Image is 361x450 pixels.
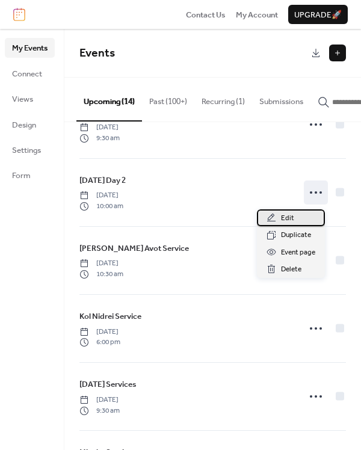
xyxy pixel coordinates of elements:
span: Design [12,119,36,131]
span: Upgrade 🚀 [294,9,342,21]
span: 6:00 pm [79,337,120,348]
span: Events [79,42,115,64]
span: Views [12,93,33,105]
span: Connect [12,68,42,80]
span: Settings [12,144,41,156]
span: Contact Us [186,9,226,21]
span: My Events [12,42,48,54]
span: [DATE] [79,395,120,405]
span: [DATE] [79,258,123,269]
span: Form [12,170,31,182]
button: Submissions [252,78,310,120]
span: Event page [281,247,315,259]
button: Past (100+) [142,78,194,120]
span: 10:00 am [79,201,123,212]
a: Kol Nidrei Service [79,310,141,323]
a: Contact Us [186,8,226,20]
span: [DATE] [79,327,120,337]
span: 9:30 am [79,133,120,144]
button: Upgrade🚀 [288,5,348,24]
span: [DATE] [79,190,123,201]
img: logo [13,8,25,21]
button: Upcoming (14) [76,78,142,121]
span: Kol Nidrei Service [79,310,141,322]
a: My Account [236,8,278,20]
a: [DATE] Day 2 [79,174,126,187]
span: Duplicate [281,229,311,241]
span: Edit [281,212,294,224]
a: Settings [5,140,55,159]
a: Connect [5,64,55,83]
button: Recurring (1) [194,78,252,120]
span: [DATE] Services [79,378,137,390]
span: [DATE] Day 2 [79,174,126,186]
a: Form [5,165,55,185]
a: [PERSON_NAME] Avot Service [79,242,189,255]
a: My Events [5,38,55,57]
span: [DATE] [79,122,120,133]
a: Design [5,115,55,134]
span: 9:30 am [79,405,120,416]
a: Views [5,89,55,108]
a: [DATE] Services [79,378,137,391]
span: Delete [281,264,301,276]
span: [PERSON_NAME] Avot Service [79,242,189,254]
span: My Account [236,9,278,21]
span: 10:30 am [79,269,123,280]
